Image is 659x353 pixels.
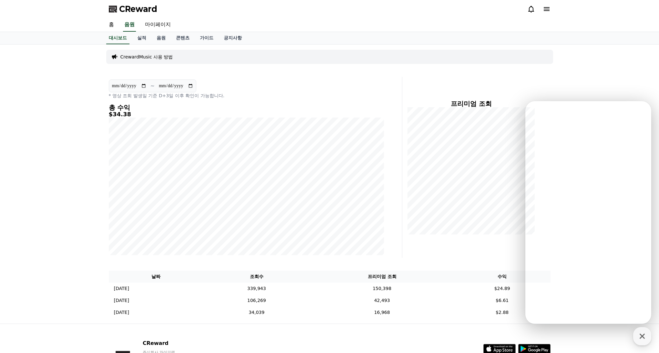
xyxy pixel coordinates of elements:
[525,101,651,324] iframe: Channel chat
[203,283,310,295] td: 339,943
[171,32,195,44] a: 콘텐츠
[109,104,384,111] h4: 총 수익
[454,306,551,318] td: $2.88
[106,32,129,44] a: 대시보드
[114,285,129,292] p: [DATE]
[114,297,129,304] p: [DATE]
[119,4,157,14] span: CReward
[109,271,203,283] th: 날짜
[454,271,551,283] th: 수익
[219,32,247,44] a: 공지사항
[140,18,176,32] a: 마이페이지
[151,32,171,44] a: 음원
[310,306,454,318] td: 16,968
[310,283,454,295] td: 150,398
[132,32,151,44] a: 실적
[310,295,454,306] td: 42,493
[150,82,155,90] p: ~
[109,111,384,118] h5: $34.38
[143,339,221,347] p: CReward
[310,271,454,283] th: 프리미엄 조회
[109,92,384,99] p: * 영상 조회 발생일 기준 D+3일 이후 확인이 가능합니다.
[104,18,119,32] a: 홈
[203,295,310,306] td: 106,269
[109,4,157,14] a: CReward
[203,306,310,318] td: 34,039
[195,32,219,44] a: 가이드
[114,309,129,316] p: [DATE]
[407,100,535,107] h4: 프리미엄 조회
[123,18,136,32] a: 음원
[120,54,173,60] a: CrewardMusic 사용 방법
[203,271,310,283] th: 조회수
[454,295,551,306] td: $6.61
[454,283,551,295] td: $24.89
